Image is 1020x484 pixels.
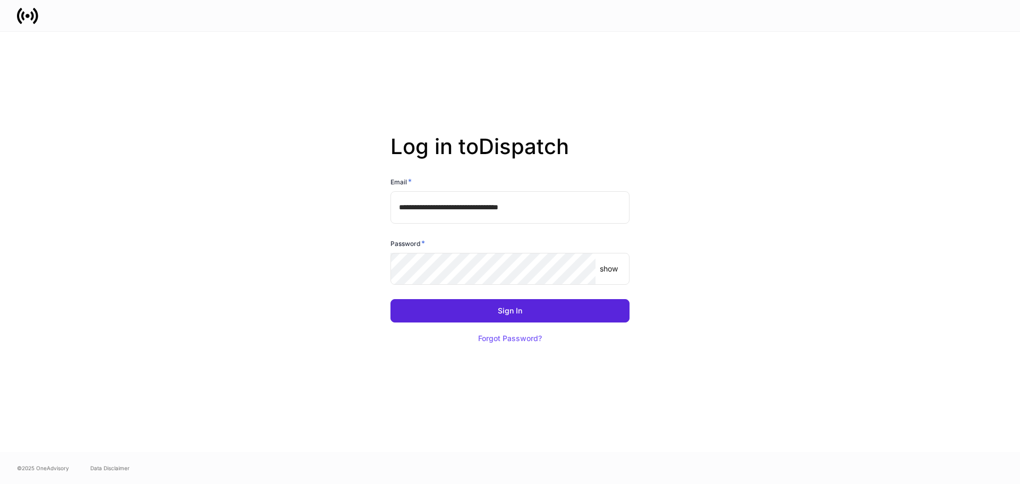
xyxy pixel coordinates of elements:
p: show [600,264,618,274]
button: Sign In [390,299,630,322]
div: Forgot Password? [478,335,542,342]
h6: Email [390,176,412,187]
span: © 2025 OneAdvisory [17,464,69,472]
h6: Password [390,238,425,249]
div: Sign In [498,307,522,315]
a: Data Disclaimer [90,464,130,472]
button: Forgot Password? [465,327,555,350]
h2: Log in to Dispatch [390,134,630,176]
